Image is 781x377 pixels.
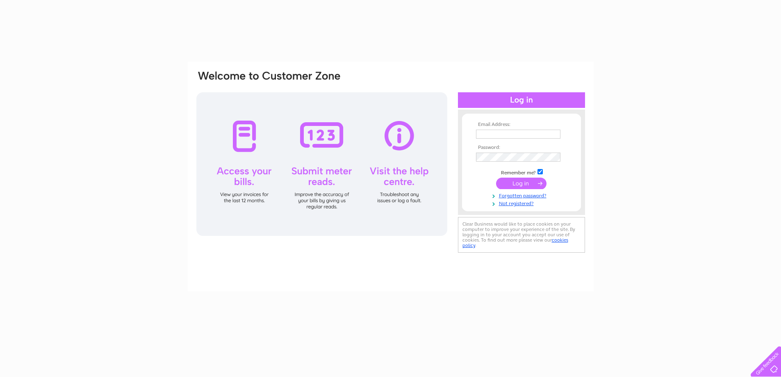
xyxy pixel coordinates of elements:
[496,178,546,189] input: Submit
[474,145,569,151] th: Password:
[476,191,569,199] a: Forgotten password?
[458,217,585,253] div: Clear Business would like to place cookies on your computer to improve your experience of the sit...
[474,122,569,128] th: Email Address:
[462,237,568,248] a: cookies policy
[476,199,569,207] a: Not registered?
[474,168,569,176] td: Remember me?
